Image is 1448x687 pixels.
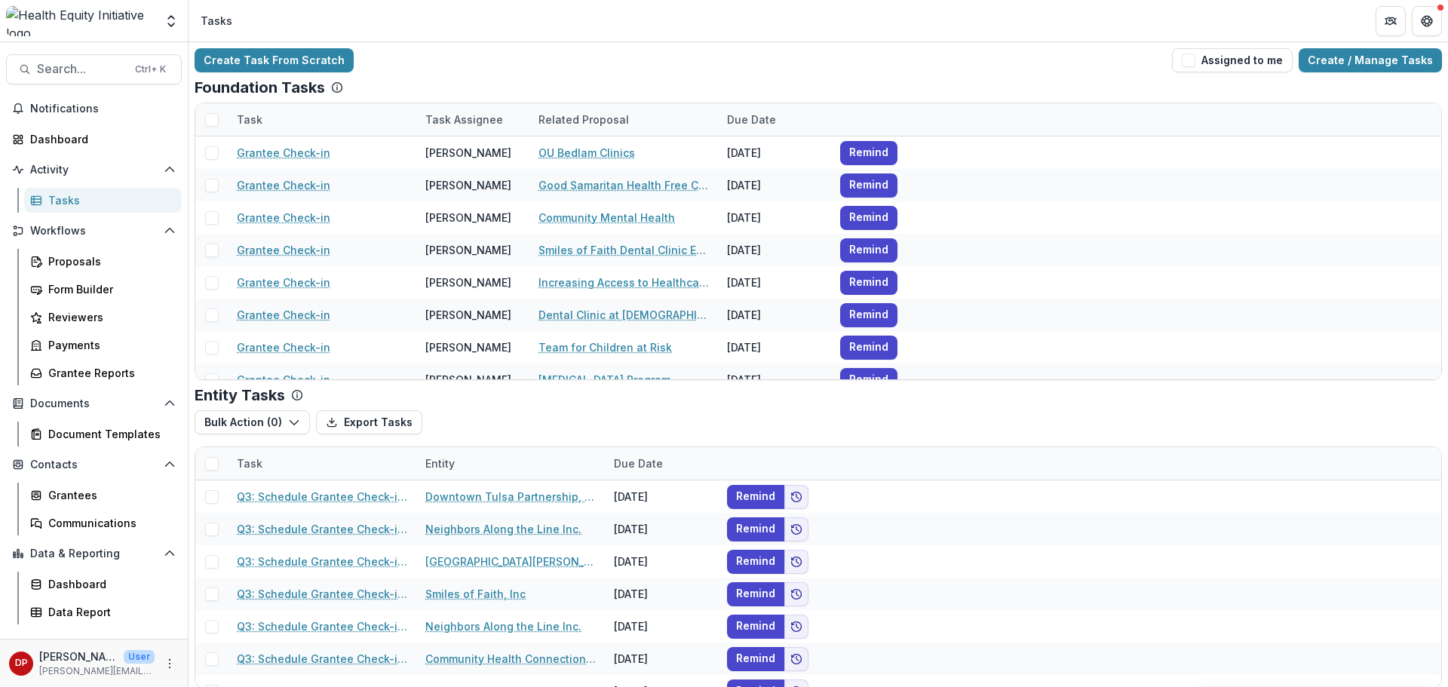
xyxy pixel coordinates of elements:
[727,582,784,606] button: Remind
[529,103,718,136] div: Related Proposal
[727,485,784,509] button: Remind
[718,112,785,127] div: Due Date
[237,372,330,388] a: Grantee Check-in
[228,447,416,480] div: Task
[24,188,182,213] a: Tasks
[718,266,831,299] div: [DATE]
[24,511,182,535] a: Communications
[6,54,182,84] button: Search...
[840,303,897,327] button: Remind
[195,410,310,434] button: Bulk Action (0)
[37,62,126,76] span: Search...
[416,103,529,136] div: Task Assignee
[840,141,897,165] button: Remind
[201,13,232,29] div: Tasks
[840,238,897,262] button: Remind
[416,447,605,480] div: Entity
[425,307,511,323] div: [PERSON_NAME]
[237,274,330,290] a: Grantee Check-in
[416,455,464,471] div: Entity
[416,112,512,127] div: Task Assignee
[605,643,718,675] div: [DATE]
[718,169,831,201] div: [DATE]
[237,586,407,602] a: Q3: Schedule Grantee Check-in with [PERSON_NAME]
[784,582,808,606] button: Add to friends
[228,103,416,136] div: Task
[237,618,407,634] a: Q3: Schedule Grantee Check-in with [PERSON_NAME]
[48,487,170,503] div: Grantees
[237,521,407,537] a: Q3: Schedule Grantee Check-in with [PERSON_NAME]
[30,164,158,176] span: Activity
[6,158,182,182] button: Open Activity
[840,271,897,295] button: Remind
[195,48,354,72] a: Create Task From Scratch
[425,489,596,505] a: Downtown Tulsa Partnership, Inc.
[30,225,158,238] span: Workflows
[727,517,784,541] button: Remind
[840,206,897,230] button: Remind
[132,61,169,78] div: Ctrl + K
[605,578,718,610] div: [DATE]
[24,600,182,624] a: Data Report
[727,647,784,671] button: Remind
[30,547,158,560] span: Data & Reporting
[784,517,808,541] button: Add to friends
[228,455,271,471] div: Task
[784,550,808,574] button: Add to friends
[237,651,407,667] a: Q3: Schedule Grantee Check-in with [PERSON_NAME]
[24,333,182,357] a: Payments
[605,447,718,480] div: Due Date
[48,253,170,269] div: Proposals
[840,173,897,198] button: Remind
[30,459,158,471] span: Contacts
[228,112,271,127] div: Task
[425,274,511,290] div: [PERSON_NAME]
[425,554,596,569] a: [GEOGRAPHIC_DATA][PERSON_NAME] , Inc.
[538,145,635,161] a: OU Bedlam Clinics
[840,336,897,360] button: Remind
[48,192,170,208] div: Tasks
[195,386,285,404] p: Entity Tasks
[6,6,155,36] img: Health Equity Initiative logo
[538,274,709,290] a: Increasing Access to Healthcare for the Uninsured
[6,452,182,477] button: Open Contacts
[6,127,182,152] a: Dashboard
[30,397,158,410] span: Documents
[237,210,330,225] a: Grantee Check-in
[727,615,784,639] button: Remind
[237,177,330,193] a: Grantee Check-in
[237,307,330,323] a: Grantee Check-in
[24,360,182,385] a: Grantee Reports
[718,201,831,234] div: [DATE]
[48,426,170,442] div: Document Templates
[718,136,831,169] div: [DATE]
[718,331,831,363] div: [DATE]
[718,103,831,136] div: Due Date
[237,339,330,355] a: Grantee Check-in
[6,219,182,243] button: Open Workflows
[48,337,170,353] div: Payments
[425,372,511,388] div: [PERSON_NAME]
[538,372,670,388] a: [MEDICAL_DATA] Program
[195,78,325,97] p: Foundation Tasks
[48,604,170,620] div: Data Report
[718,299,831,331] div: [DATE]
[605,610,718,643] div: [DATE]
[784,647,808,671] button: Add to friends
[425,651,596,667] a: Community Health Connection Inc.
[840,368,897,392] button: Remind
[39,649,118,664] p: [PERSON_NAME]
[161,6,182,36] button: Open entity switcher
[605,513,718,545] div: [DATE]
[425,618,581,634] a: Neighbors Along the Line Inc.
[1376,6,1406,36] button: Partners
[48,365,170,381] div: Grantee Reports
[6,97,182,121] button: Notifications
[727,550,784,574] button: Remind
